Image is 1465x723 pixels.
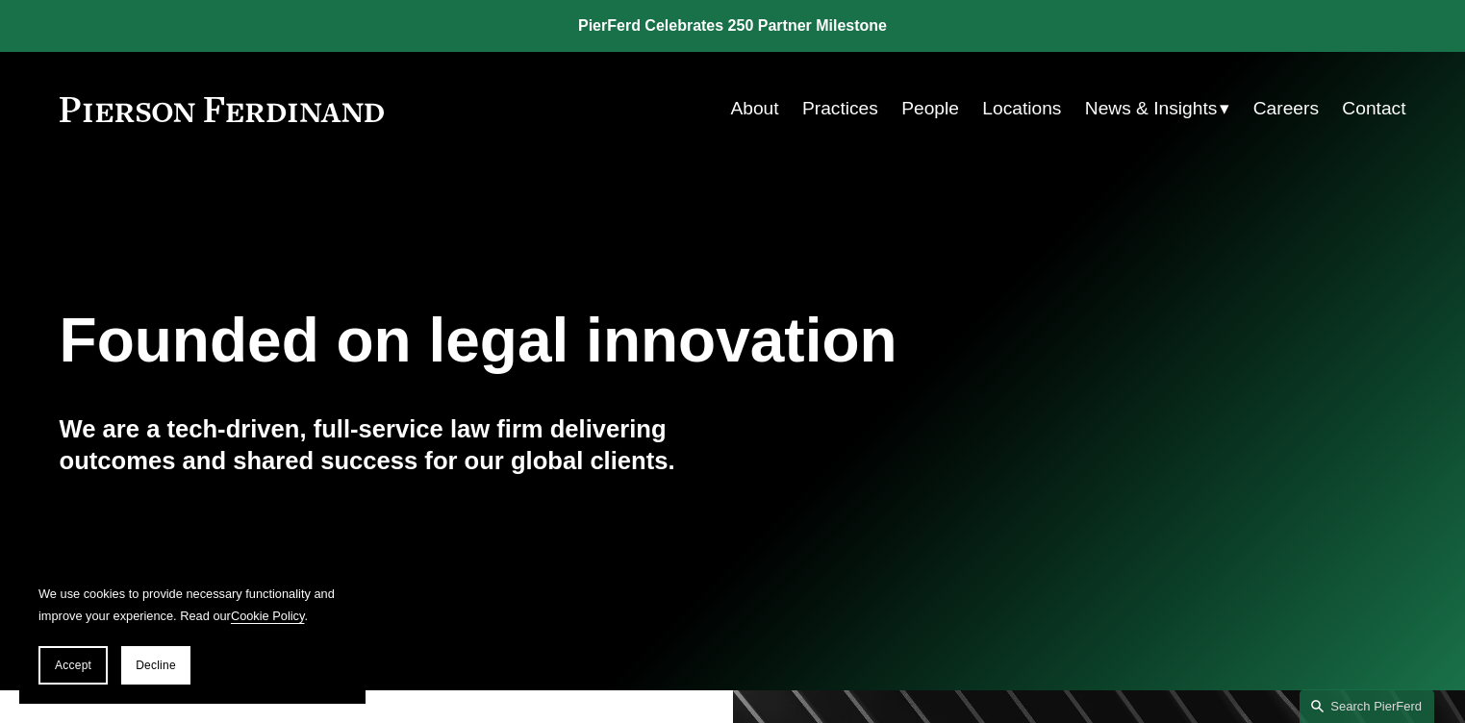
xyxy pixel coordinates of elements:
a: Careers [1253,90,1319,127]
h1: Founded on legal innovation [60,306,1182,376]
h4: We are a tech-driven, full-service law firm delivering outcomes and shared success for our global... [60,413,733,476]
a: Locations [982,90,1061,127]
span: News & Insights [1085,92,1218,126]
section: Cookie banner [19,563,366,704]
a: folder dropdown [1085,90,1230,127]
button: Accept [38,646,108,685]
p: We use cookies to provide necessary functionality and improve your experience. Read our . [38,583,346,627]
a: Search this site [1300,689,1434,723]
span: Accept [55,659,91,672]
a: Contact [1342,90,1405,127]
a: People [901,90,959,127]
a: Practices [802,90,878,127]
span: Decline [136,659,176,672]
a: Cookie Policy [231,609,305,623]
button: Decline [121,646,190,685]
a: About [730,90,778,127]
